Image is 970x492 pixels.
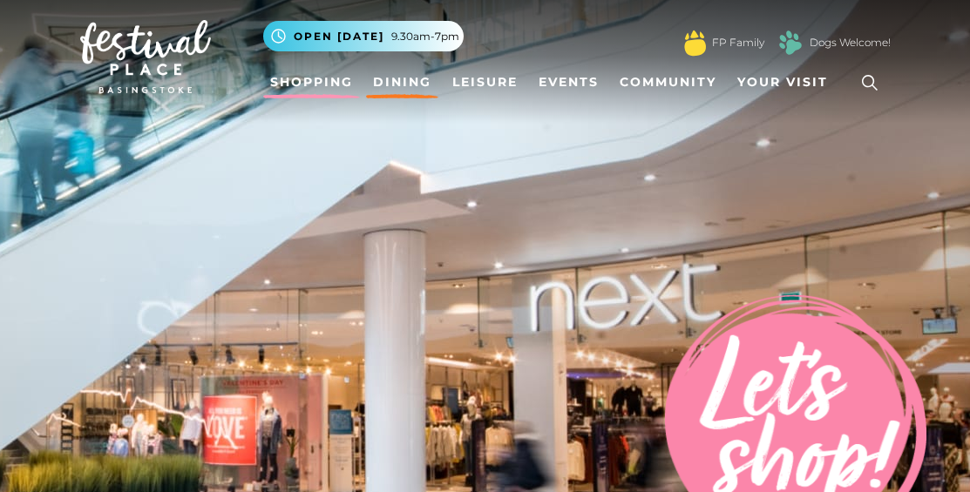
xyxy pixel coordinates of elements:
a: Events [532,66,606,98]
img: Festival Place Logo [80,20,211,93]
a: Leisure [445,66,525,98]
a: FP Family [712,35,764,51]
a: Community [613,66,723,98]
button: Open [DATE] 9.30am-7pm [263,21,464,51]
a: Your Visit [730,66,844,98]
span: 9.30am-7pm [391,29,459,44]
span: Open [DATE] [294,29,384,44]
a: Shopping [263,66,360,98]
span: Your Visit [737,73,828,91]
a: Dining [366,66,438,98]
a: Dogs Welcome! [810,35,891,51]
